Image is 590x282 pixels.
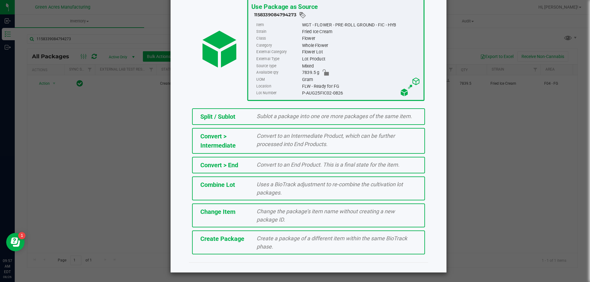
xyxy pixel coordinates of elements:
label: Available qty [256,69,301,76]
label: Source type [256,63,301,69]
span: Create Package [200,235,244,242]
span: Convert > Intermediate [200,133,236,149]
label: Item [256,21,301,28]
div: Flower [302,35,420,42]
div: Lot Product [302,56,420,62]
span: Uses a BioTrack adjustment to re-combine the cultivation lot packages. [257,181,403,196]
span: Change the package’s item name without creating a new package ID. [257,208,395,223]
div: FLW - Ready for FG [302,83,420,90]
label: Class [256,35,301,42]
span: Split / Sublot [200,113,235,120]
div: P-AUG25FIC02-0826 [302,90,420,96]
span: Convert to an Intermediate Product, which can be further processed into End Products. [257,133,395,147]
div: 1158339084794273 [254,11,420,19]
span: Create a package of a different item within the same BioTrack phase. [257,235,407,250]
label: External Category [256,49,301,56]
div: WGT - FLOWER - PRE-ROLL GROUND - FIC - HYB [302,21,420,28]
div: Gram [302,76,420,83]
span: 7839.5 g [302,69,319,76]
label: Location [256,83,301,90]
label: Lot Number [256,90,301,96]
label: Category [256,42,301,49]
span: Convert to an End Product. This is a final state for the item. [257,161,399,168]
span: Combine Lot [200,181,235,188]
label: Strain [256,28,301,35]
span: Change Item [200,208,235,215]
span: Sublot a package into one ore more packages of the same item. [257,113,412,119]
span: Use Package as Source [251,3,317,10]
div: Fried Ice Cream [302,28,420,35]
label: UOM [256,76,301,83]
span: Convert > End [200,161,238,169]
iframe: Resource center unread badge [18,232,26,239]
div: Mixed [302,63,420,69]
div: Flower Lot [302,49,420,56]
iframe: Resource center [6,233,25,251]
label: External Type [256,56,301,62]
div: Whole Flower [302,42,420,49]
